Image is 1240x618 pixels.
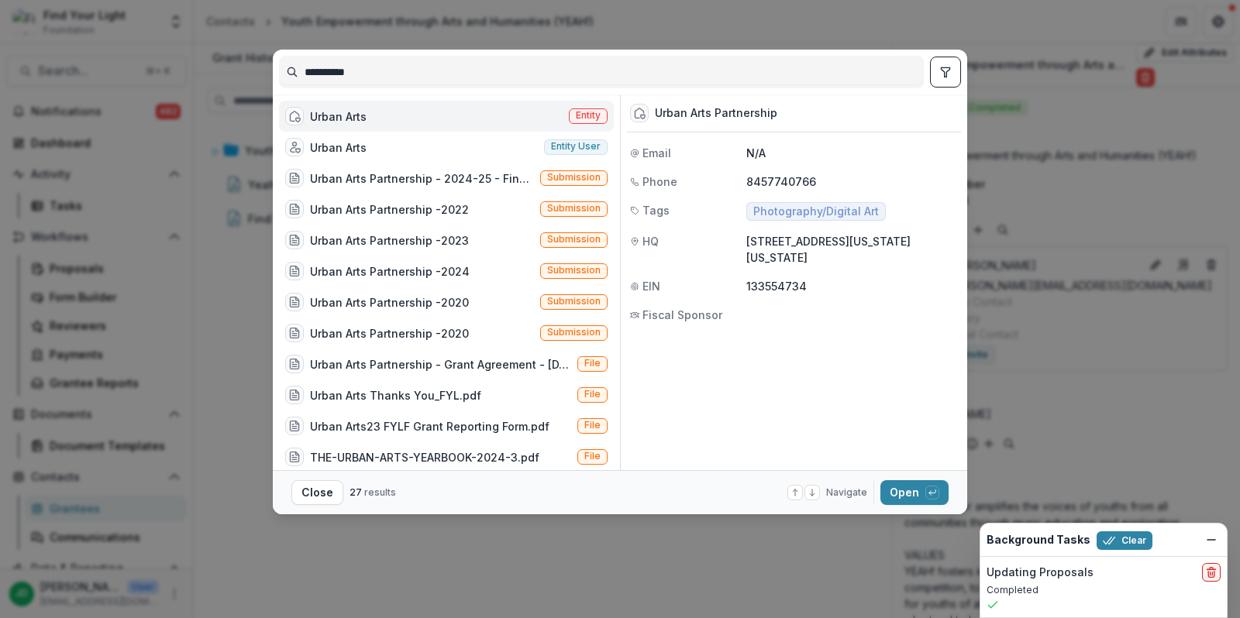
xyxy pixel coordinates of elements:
div: THE-URBAN-ARTS-YEARBOOK-2024-3.pdf [310,449,539,465]
span: HQ [642,233,659,249]
span: Entity [576,110,601,121]
div: Urban Arts Partnership - Grant Agreement - [DATE].pdf [310,356,571,373]
button: Clear [1097,531,1152,550]
div: Urban Arts Partnership -2022 [310,201,469,218]
button: Dismiss [1202,530,1221,549]
span: Submission [547,172,601,183]
span: 27 [350,486,362,498]
div: Urban Arts Partnership -2023 [310,232,469,249]
div: Urban Arts23 FYLF Grant Reporting Form.pdf [310,418,549,434]
div: Urban Arts Thanks You_FYL.pdf [310,387,481,403]
span: Submission [547,265,601,276]
button: toggle filters [930,57,961,88]
button: Open [880,480,949,505]
span: Phone [642,173,677,190]
span: results [364,486,396,498]
div: Urban Arts Partnership -2020 [310,294,469,311]
p: 8457740766 [746,173,958,190]
span: File [584,358,601,369]
span: Submission [547,296,601,307]
span: Photography/Digital Art [753,205,879,218]
h2: Updating Proposals [987,566,1094,579]
span: Email [642,145,671,161]
span: EIN [642,278,660,294]
span: Navigate [826,486,867,500]
div: Urban Arts Partnership - 2024-25 - Find Your Light Foundation Request for Proposal [310,170,534,187]
button: Close [291,480,343,505]
div: Urban Arts Partnership [655,107,777,120]
span: File [584,451,601,462]
h2: Background Tasks [987,534,1090,547]
p: Completed [987,583,1221,597]
div: Urban Arts Partnership -2020 [310,325,469,342]
span: File [584,389,601,400]
span: File [584,420,601,431]
span: Submission [547,203,601,214]
span: Submission [547,234,601,245]
span: Tags [642,202,670,218]
div: Urban Arts [310,108,367,125]
p: [STREET_ADDRESS][US_STATE][US_STATE] [746,233,958,266]
span: Submission [547,327,601,338]
span: Fiscal Sponsor [642,307,722,323]
span: Entity user [551,141,601,152]
p: 133554734 [746,278,958,294]
div: Urban Arts Partnership -2024 [310,263,470,280]
button: delete [1202,563,1221,582]
p: N/A [746,145,958,161]
div: Urban Arts [310,139,367,156]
